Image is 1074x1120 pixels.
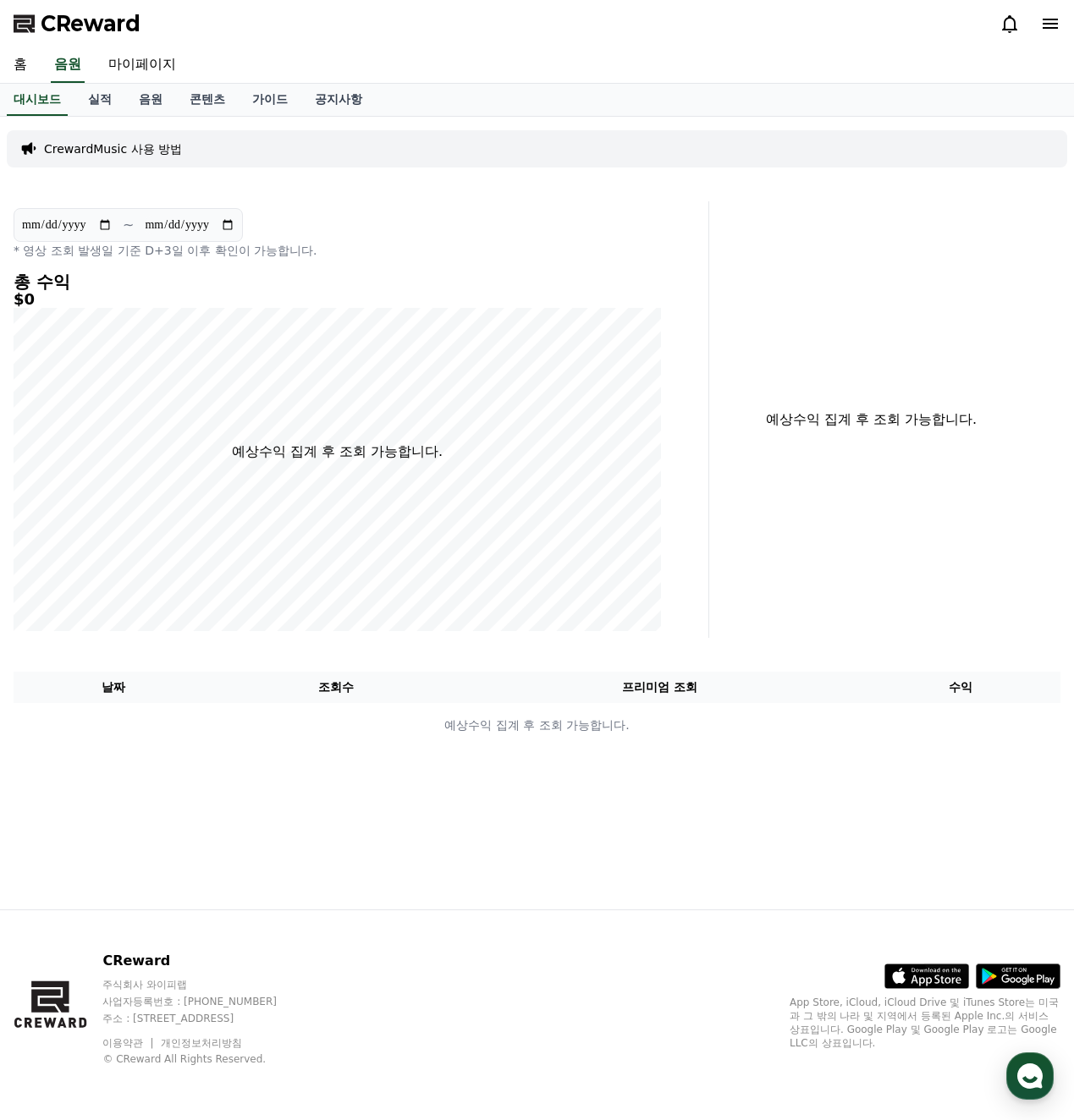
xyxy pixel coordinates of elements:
[44,140,182,157] a: CrewardMusic 사용 방법
[14,716,1060,734] p: 예상수익 집계 후 조회 가능합니다.
[14,291,661,308] h5: $0
[14,242,661,259] p: * 영상 조회 발생일 기준 D+3일 이후 확인이 가능합니다.
[102,1037,156,1049] a: 이용약관
[14,272,661,291] h4: 총 수익
[161,1037,242,1049] a: 개인정보처리방침
[861,672,1060,703] th: 수익
[102,1052,309,1066] p: © CReward All Rights Reserved.
[239,84,301,116] a: 가이드
[102,978,309,991] p: 주식회사 와이피랩
[7,84,68,116] a: 대시보드
[232,442,443,462] p: 예상수익 집계 후 조회 가능합니다.
[459,672,861,703] th: 프리미엄 조회
[213,672,460,703] th: 조회수
[14,10,140,37] a: CReward
[125,84,176,116] a: 음원
[102,951,309,971] p: CReward
[14,672,213,703] th: 날짜
[123,215,134,235] p: ~
[74,84,125,116] a: 실적
[51,47,85,83] a: 음원
[41,10,140,37] span: CReward
[95,47,190,83] a: 마이페이지
[176,84,239,116] a: 콘텐츠
[102,995,309,1008] p: 사업자등록번호 : [PHONE_NUMBER]
[723,409,1020,430] p: 예상수익 집계 후 조회 가능합니다.
[102,1012,309,1025] p: 주소 : [STREET_ADDRESS]
[301,84,376,116] a: 공지사항
[790,996,1060,1050] p: App Store, iCloud, iCloud Drive 및 iTunes Store는 미국과 그 밖의 나라 및 지역에서 등록된 Apple Inc.의 서비스 상표입니다. Goo...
